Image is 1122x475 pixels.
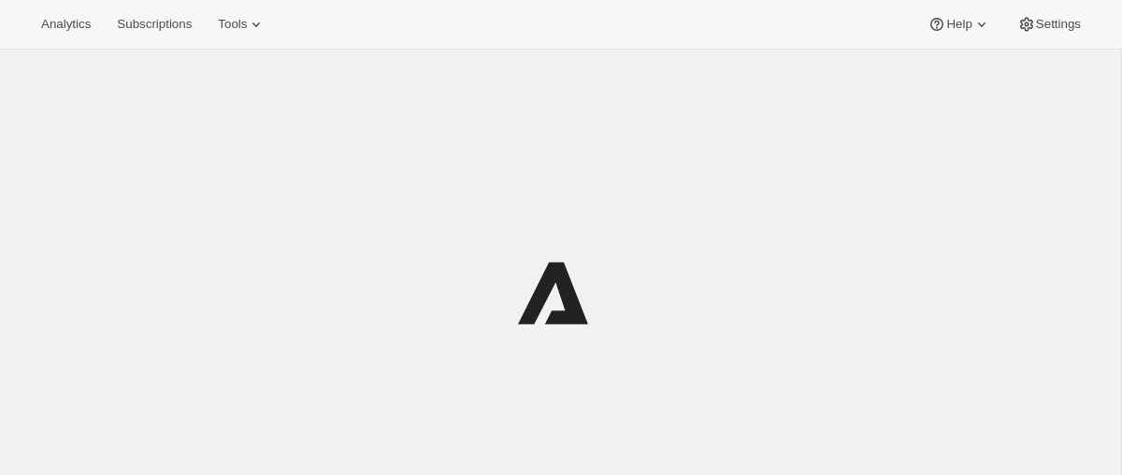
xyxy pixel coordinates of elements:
span: Help [946,17,971,32]
button: Settings [1006,11,1092,37]
button: Tools [207,11,277,37]
button: Analytics [30,11,102,37]
button: Subscriptions [106,11,203,37]
span: Subscriptions [117,17,192,32]
button: Help [916,11,1001,37]
span: Analytics [41,17,91,32]
span: Tools [218,17,247,32]
span: Settings [1036,17,1081,32]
